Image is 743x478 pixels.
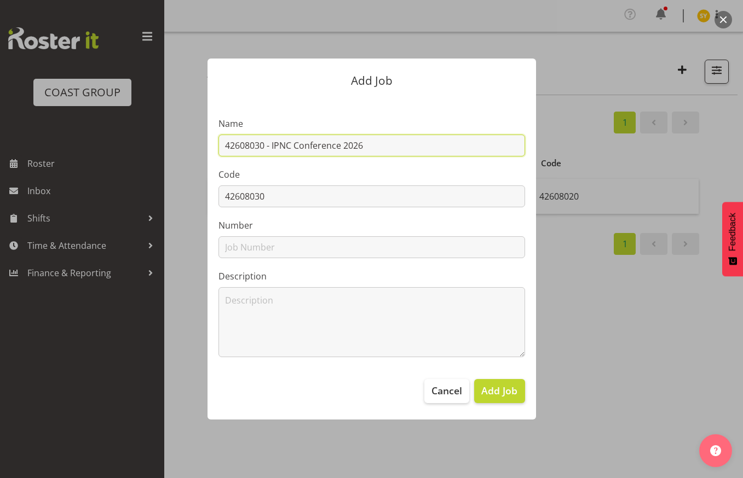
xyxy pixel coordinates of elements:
[218,168,525,181] label: Code
[218,135,525,156] input: Job Name
[722,202,743,276] button: Feedback - Show survey
[218,117,525,130] label: Name
[431,383,462,398] span: Cancel
[424,379,469,403] button: Cancel
[218,75,525,86] p: Add Job
[218,270,525,283] label: Description
[474,379,525,403] button: Add Job
[481,383,517,398] span: Add Job
[710,445,721,456] img: help-xxl-2.png
[218,219,525,232] label: Number
[728,213,738,251] span: Feedback
[218,236,525,258] input: Job Number
[218,185,525,207] input: Job Code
